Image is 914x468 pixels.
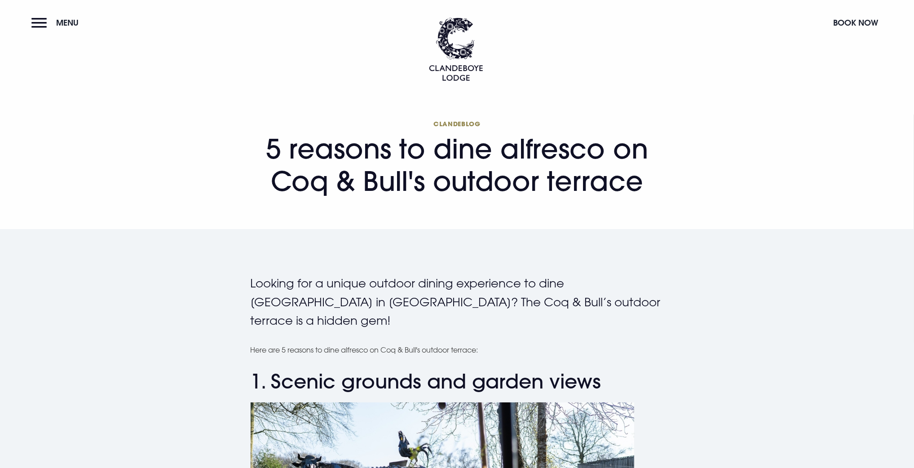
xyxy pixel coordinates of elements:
[251,343,664,357] p: Here are 5 reasons to dine alfresco on Coq & Bull's outdoor terrace:
[251,370,664,393] h2: 1. Scenic grounds and garden views
[56,18,79,28] span: Menu
[251,274,664,330] p: Looking for a unique outdoor dining experience to dine [GEOGRAPHIC_DATA] in [GEOGRAPHIC_DATA]? Th...
[251,119,664,197] h1: 5 reasons to dine alfresco on Coq & Bull's outdoor terrace
[829,13,883,32] button: Book Now
[31,13,83,32] button: Menu
[251,119,664,128] span: Clandeblog
[429,18,483,81] img: Clandeboye Lodge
